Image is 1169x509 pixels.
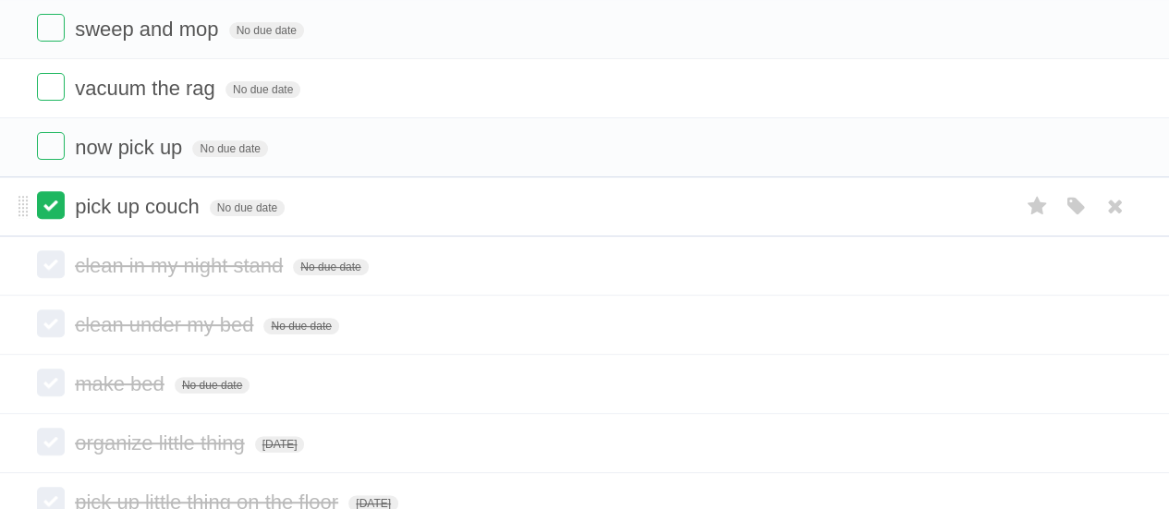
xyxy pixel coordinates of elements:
label: Done [37,132,65,160]
span: now pick up [75,136,187,159]
span: No due date [225,81,300,98]
span: sweep and mop [75,18,223,41]
label: Star task [1019,191,1054,222]
label: Done [37,14,65,42]
span: No due date [229,22,304,39]
span: vacuum the rag [75,77,220,100]
span: organize little thing [75,431,249,454]
span: [DATE] [255,436,305,453]
label: Done [37,309,65,337]
label: Done [37,369,65,396]
span: No due date [192,140,267,157]
label: Done [37,250,65,278]
label: Done [37,73,65,101]
label: Done [37,428,65,455]
span: make bed [75,372,169,395]
label: Done [37,191,65,219]
span: clean in my night stand [75,254,287,277]
span: No due date [263,318,338,334]
span: clean under my bed [75,313,258,336]
span: No due date [210,200,285,216]
span: No due date [293,259,368,275]
span: No due date [175,377,250,394]
span: pick up couch [75,195,204,218]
